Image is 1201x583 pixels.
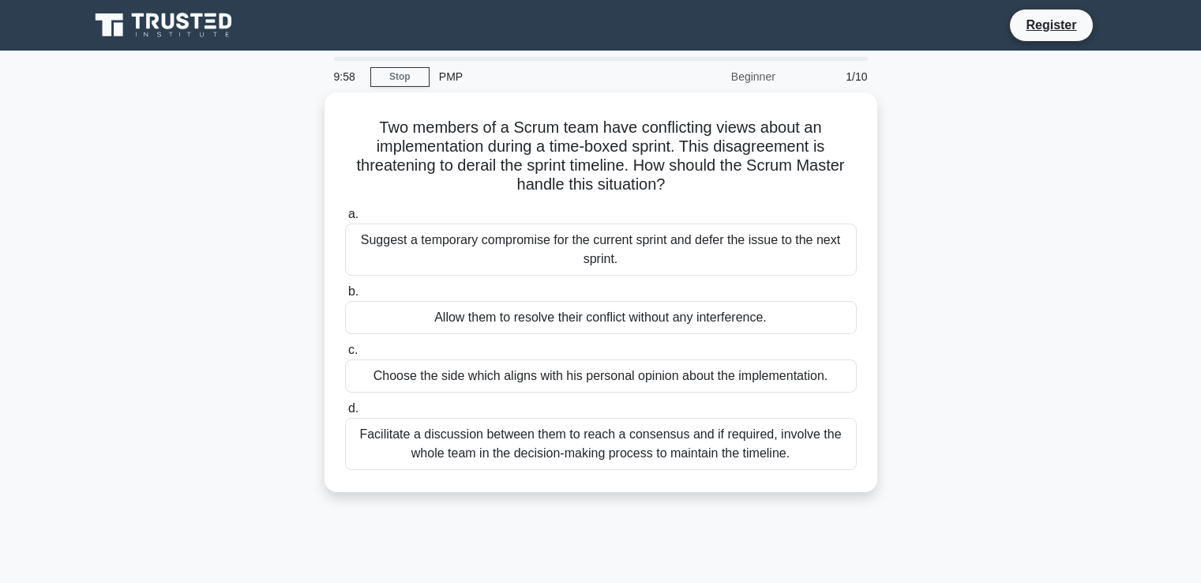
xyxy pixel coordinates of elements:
[345,418,857,470] div: Facilitate a discussion between them to reach a consensus and if required, involve the whole team...
[370,67,430,87] a: Stop
[348,401,358,415] span: d.
[345,301,857,334] div: Allow them to resolve their conflict without any interference.
[348,343,358,356] span: c.
[785,61,877,92] div: 1/10
[345,359,857,393] div: Choose the side which aligns with his personal opinion about the implementation.
[1016,15,1086,35] a: Register
[430,61,647,92] div: PMP
[348,284,358,298] span: b.
[343,118,858,195] h5: Two members of a Scrum team have conflicting views about an implementation during a time-boxed sp...
[348,207,358,220] span: a.
[325,61,370,92] div: 9:58
[345,224,857,276] div: Suggest a temporary compromise for the current sprint and defer the issue to the next sprint.
[647,61,785,92] div: Beginner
